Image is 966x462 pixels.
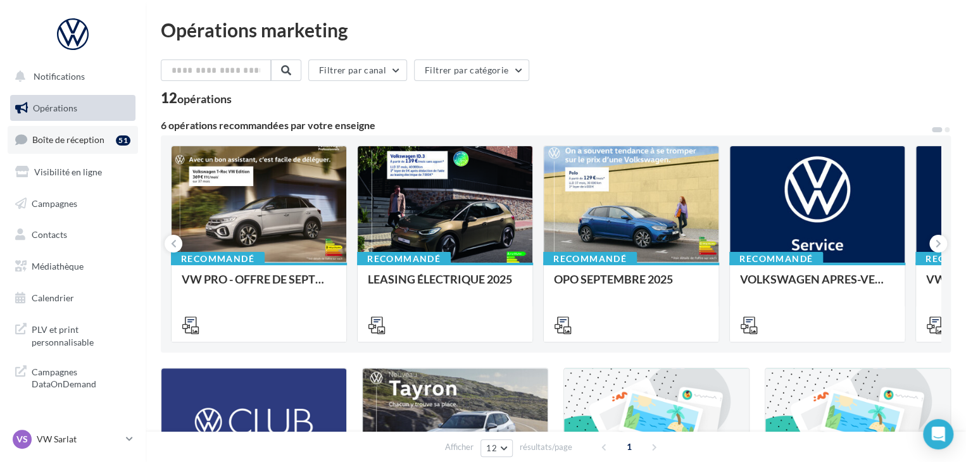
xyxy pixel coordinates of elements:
span: Campagnes DataOnDemand [32,363,130,390]
p: VW Sarlat [37,433,121,446]
span: 12 [486,443,497,453]
span: Afficher [445,441,474,453]
span: VS [16,433,28,446]
div: Recommandé [171,252,265,266]
a: Opérations [8,95,138,122]
span: 1 [619,437,639,457]
a: Calendrier [8,285,138,311]
div: Recommandé [543,252,637,266]
a: PLV et print personnalisable [8,316,138,353]
span: résultats/page [520,441,572,453]
button: Notifications [8,63,133,90]
a: VS VW Sarlat [10,427,135,451]
a: Contacts [8,222,138,248]
a: Visibilité en ligne [8,159,138,185]
span: Opérations [33,103,77,113]
button: Filtrer par canal [308,59,407,81]
div: VW PRO - OFFRE DE SEPTEMBRE 25 [182,273,336,298]
div: Opérations marketing [161,20,951,39]
div: Recommandé [357,252,451,266]
div: opérations [177,93,232,104]
div: VOLKSWAGEN APRES-VENTE [740,273,894,298]
a: Boîte de réception51 [8,126,138,153]
button: 12 [480,439,513,457]
a: Médiathèque [8,253,138,280]
span: PLV et print personnalisable [32,321,130,348]
span: Notifications [34,71,85,82]
span: Calendrier [32,292,74,303]
div: 12 [161,91,232,105]
span: Contacts [32,229,67,240]
span: Boîte de réception [32,134,104,145]
div: LEASING ÉLECTRIQUE 2025 [368,273,522,298]
span: Visibilité en ligne [34,166,102,177]
span: Médiathèque [32,261,84,272]
button: Filtrer par catégorie [414,59,529,81]
div: 51 [116,135,130,146]
div: Open Intercom Messenger [923,419,953,449]
a: Campagnes DataOnDemand [8,358,138,396]
span: Campagnes [32,197,77,208]
div: 6 opérations recommandées par votre enseigne [161,120,931,130]
a: Campagnes [8,190,138,217]
div: Recommandé [729,252,823,266]
div: OPO SEPTEMBRE 2025 [554,273,708,298]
